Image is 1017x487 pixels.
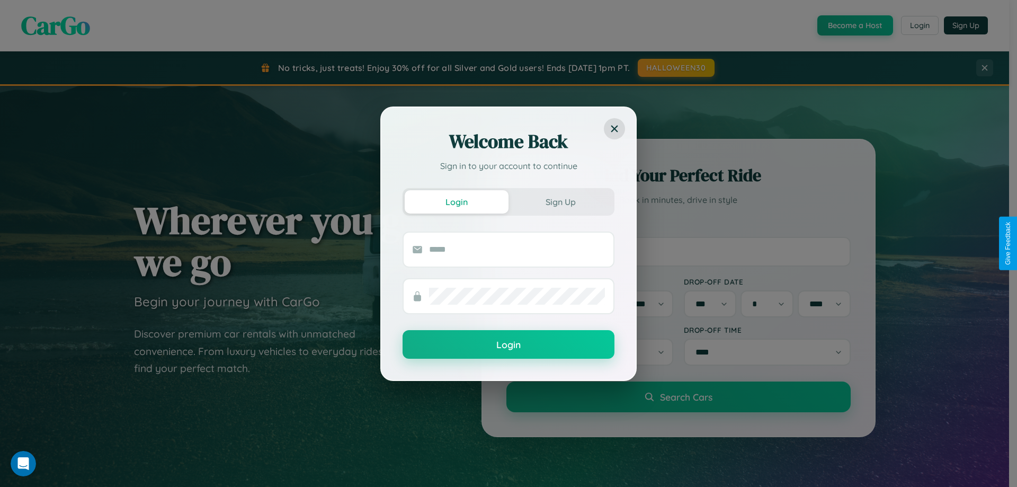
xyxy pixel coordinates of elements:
[403,129,614,154] h2: Welcome Back
[1004,222,1012,265] div: Give Feedback
[405,190,508,214] button: Login
[403,330,614,359] button: Login
[508,190,612,214] button: Sign Up
[403,160,614,172] p: Sign in to your account to continue
[11,451,36,476] iframe: Intercom live chat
